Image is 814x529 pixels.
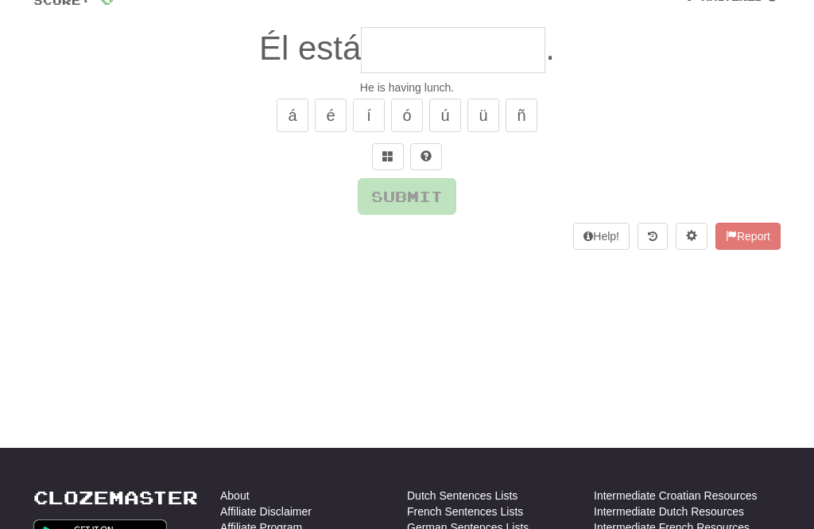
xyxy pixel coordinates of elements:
[391,99,423,132] button: ó
[407,504,523,519] a: French Sentences Lists
[33,488,198,508] a: Clozemaster
[220,488,250,504] a: About
[429,99,461,132] button: ú
[315,99,347,132] button: é
[220,504,312,519] a: Affiliate Disclaimer
[638,223,668,250] button: Round history (alt+y)
[372,143,404,170] button: Switch sentence to multiple choice alt+p
[573,223,630,250] button: Help!
[545,29,555,67] span: .
[407,488,517,504] a: Dutch Sentences Lists
[594,488,757,504] a: Intermediate Croatian Resources
[467,99,499,132] button: ü
[715,223,781,250] button: Report
[259,29,361,67] span: Él está
[594,504,744,519] a: Intermediate Dutch Resources
[353,99,385,132] button: í
[358,178,456,215] button: Submit
[410,143,442,170] button: Single letter hint - you only get 1 per sentence and score half the points! alt+h
[277,99,308,132] button: á
[506,99,537,132] button: ñ
[33,80,781,95] div: He is having lunch.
